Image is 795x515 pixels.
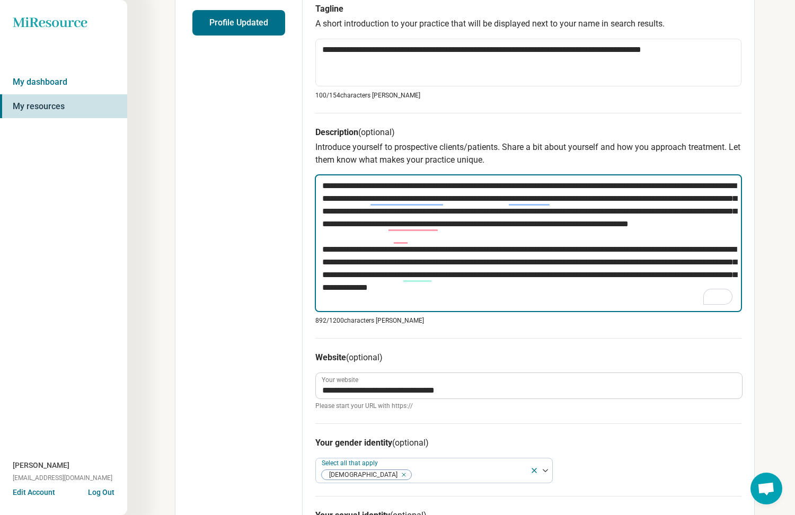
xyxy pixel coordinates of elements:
[192,10,285,35] button: Profile Updated
[88,487,114,495] button: Log Out
[322,377,358,383] label: Your website
[315,351,741,364] h3: Website
[315,126,741,139] h3: Description
[322,470,401,480] span: [DEMOGRAPHIC_DATA]
[392,438,429,448] span: (optional)
[315,17,741,30] p: A short introduction to your practice that will be displayed next to your name in search results.
[315,91,741,100] p: 100/ 154 characters [PERSON_NAME]
[322,459,380,467] label: Select all that apply
[315,316,741,325] p: 892/ 1200 characters [PERSON_NAME]
[315,141,741,166] p: Introduce yourself to prospective clients/patients. Share a bit about yourself and how you approa...
[13,460,69,471] span: [PERSON_NAME]
[13,473,112,483] span: [EMAIL_ADDRESS][DOMAIN_NAME]
[750,473,782,504] a: Open chat
[315,3,741,15] h3: Tagline
[358,127,395,137] span: (optional)
[315,401,741,411] span: Please start your URL with https://
[315,174,742,312] textarea: To enrich screen reader interactions, please activate Accessibility in Grammarly extension settings
[315,437,741,449] h3: Your gender identity
[346,352,383,362] span: (optional)
[13,487,55,498] button: Edit Account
